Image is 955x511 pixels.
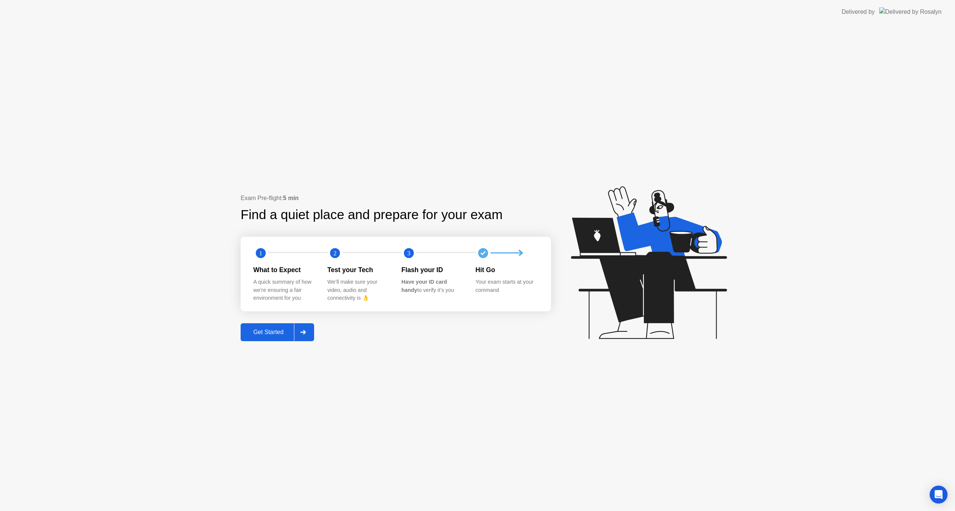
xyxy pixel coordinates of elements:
text: 2 [333,249,336,256]
div: Exam Pre-flight: [241,194,551,203]
b: Have your ID card handy [401,279,447,293]
div: Delivered by [842,7,875,16]
b: 5 min [283,195,299,201]
text: 1 [259,249,262,256]
div: Test your Tech [328,265,390,275]
div: Hit Go [476,265,538,275]
button: Get Started [241,323,314,341]
div: Your exam starts at your command [476,278,538,294]
text: 3 [407,249,410,256]
div: Get Started [243,329,294,336]
div: A quick summary of how we’re ensuring a fair environment for you [253,278,316,302]
div: What to Expect [253,265,316,275]
img: Delivered by Rosalyn [879,7,942,16]
div: to verify it’s you [401,278,464,294]
div: Open Intercom Messenger [930,486,948,504]
div: We’ll make sure your video, audio and connectivity is 👌 [328,278,390,302]
div: Flash your ID [401,265,464,275]
div: Find a quiet place and prepare for your exam [241,205,504,225]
